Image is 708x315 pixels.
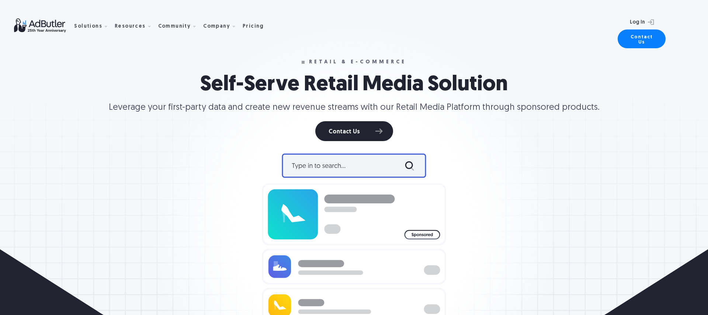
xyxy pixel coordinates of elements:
[158,14,202,38] div: Community
[74,24,102,29] div: Solutions
[624,15,657,29] a: Log In
[243,24,264,29] div: Pricing
[309,59,406,65] strong: RETAIL & E-COMMERCE
[158,24,191,29] div: Community
[203,14,241,38] div: Company
[315,121,393,141] a: Contact Us
[203,24,230,29] div: Company
[188,72,520,98] h1: Self-Serve Retail Media Solution
[109,102,600,114] div: Leverage your first-party data and create new revenue streams with our Retail Media Platform thro...
[115,24,146,29] div: Resources
[618,29,666,48] a: Contact Us
[115,14,157,38] div: Resources
[243,22,270,29] a: Pricing
[74,14,113,38] div: Solutions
